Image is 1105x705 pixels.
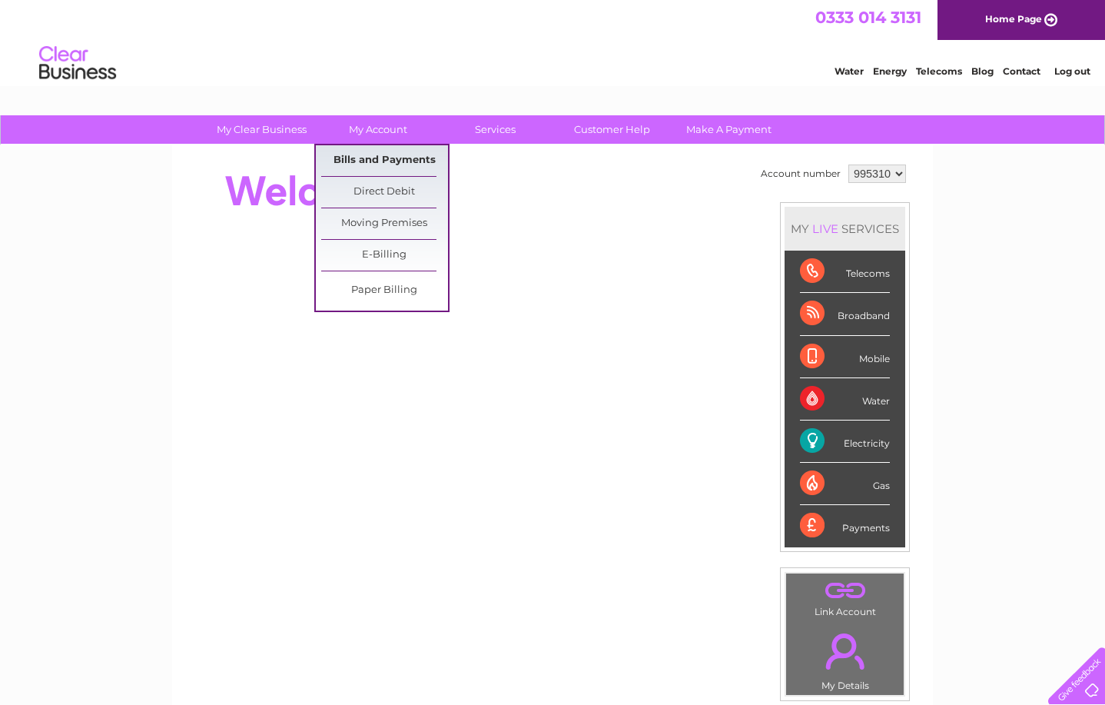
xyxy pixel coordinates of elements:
div: Telecoms [800,251,890,293]
div: Water [800,378,890,421]
a: Water [835,65,864,77]
div: Mobile [800,336,890,378]
a: Telecoms [916,65,962,77]
a: . [790,624,900,678]
div: Payments [800,505,890,547]
td: Account number [757,161,845,187]
a: 0333 014 3131 [815,8,921,27]
a: My Account [315,115,442,144]
a: Energy [873,65,907,77]
a: Direct Debit [321,177,448,208]
td: Link Account [785,573,904,621]
a: Contact [1003,65,1040,77]
div: Broadband [800,293,890,335]
a: Blog [971,65,994,77]
a: My Clear Business [198,115,325,144]
td: My Details [785,620,904,696]
a: Paper Billing [321,275,448,306]
a: Make A Payment [665,115,792,144]
a: E-Billing [321,240,448,271]
a: Services [432,115,559,144]
a: Moving Premises [321,208,448,239]
div: MY SERVICES [785,207,905,251]
div: Electricity [800,421,890,463]
div: Gas [800,463,890,505]
div: LIVE [809,221,841,236]
a: . [790,577,900,604]
a: Customer Help [549,115,675,144]
a: Log out [1054,65,1090,77]
a: Bills and Payments [321,145,448,176]
img: logo.png [38,40,117,87]
div: Clear Business is a trading name of Verastar Limited (registered in [GEOGRAPHIC_DATA] No. 3667643... [191,8,917,75]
